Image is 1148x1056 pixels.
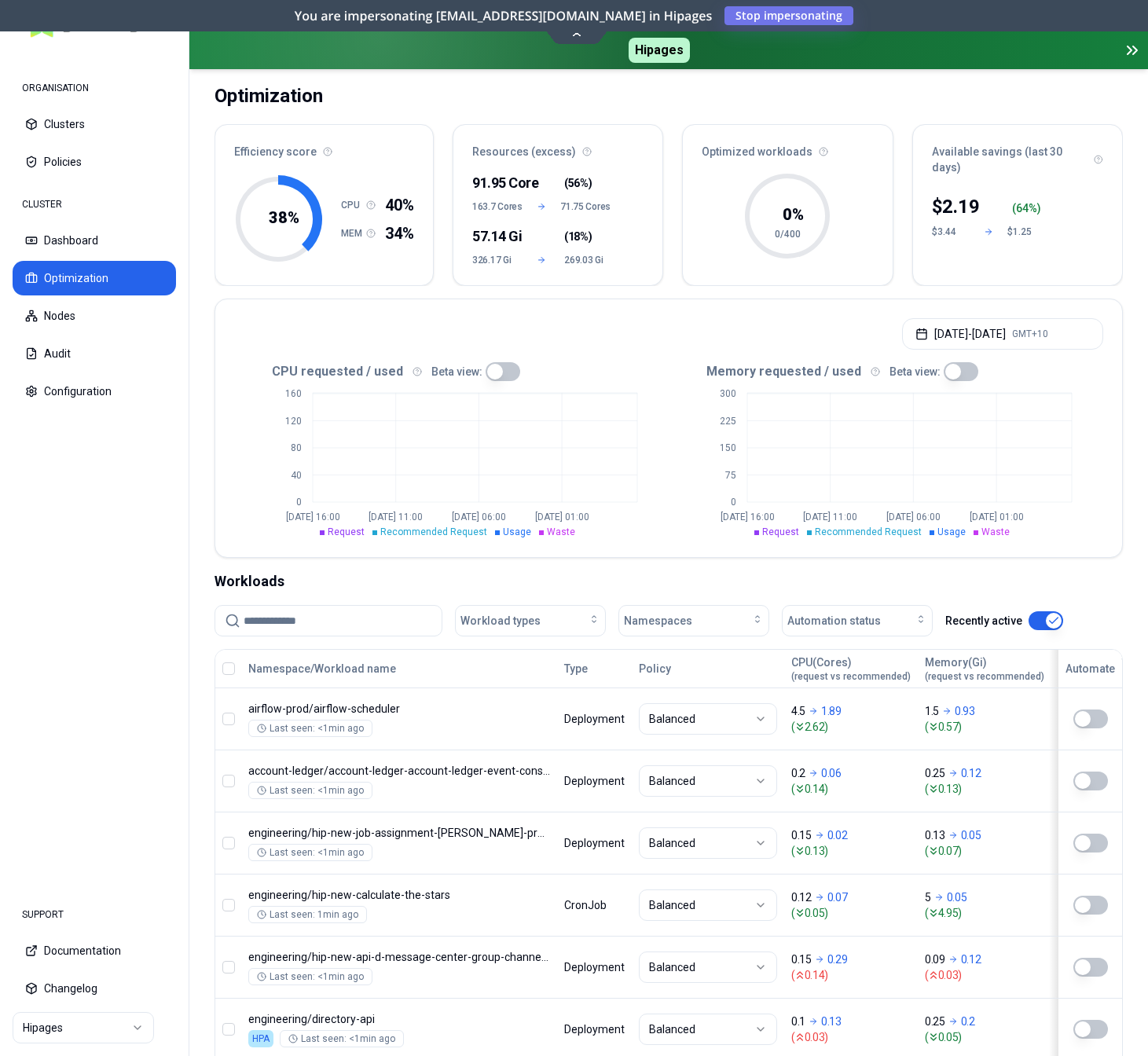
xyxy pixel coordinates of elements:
[13,145,176,179] button: Policies
[618,605,769,636] button: Namespaces
[815,526,922,537] span: Recommended Request
[803,511,857,522] tspan: [DATE] 11:00
[13,261,176,295] button: Optimization
[472,254,519,266] span: 326.17 Gi
[1012,200,1045,216] div: ( %)
[453,125,662,169] div: Resources (excess)
[970,511,1024,522] tspan: [DATE] 01:00
[288,1032,395,1045] div: Last seen: <1min ago
[889,366,941,377] label: Beta view:
[821,1014,842,1029] p: 0.13
[296,497,302,508] tspan: 0
[13,971,176,1006] button: Changelog
[13,933,176,968] button: Documentation
[248,763,550,779] p: account-ledger-account-ledger-event-consumer
[720,442,736,453] tspan: 150
[460,613,541,629] span: Workload types
[783,205,804,224] tspan: 0 %
[248,887,550,903] p: hip-new-calculate-the-stars
[925,889,931,905] p: 5
[791,1014,805,1029] p: 0.1
[1073,1020,1108,1039] button: HPA is enabled on CPU, only the other resource will be optimised.
[248,949,550,965] p: hip-new-api-d-message-center-group-channel-event-worker
[791,654,911,683] div: CPU(Cores)
[925,967,1044,983] span: ( 0.03 )
[932,225,970,238] div: $3.44
[791,827,812,843] p: 0.15
[380,526,487,537] span: Recommended Request
[961,827,981,843] p: 0.05
[248,1011,550,1027] p: directory-api
[925,653,1044,684] button: Memory(Gi)(request vs recommended)
[925,951,945,967] p: 0.09
[925,1029,1044,1045] span: ( 0.05 )
[669,362,1103,381] div: Memory requested / used
[503,526,531,537] span: Usage
[629,38,690,63] span: Hipages
[782,605,933,636] button: Automation status
[285,388,302,399] tspan: 160
[547,526,575,537] span: Waste
[13,299,176,333] button: Nodes
[455,605,606,636] button: Workload types
[791,905,911,921] span: ( 0.05 )
[925,843,1044,859] span: ( 0.07 )
[925,781,1044,797] span: ( 0.13 )
[937,526,966,537] span: Usage
[564,229,592,244] span: ( )
[369,511,423,522] tspan: [DATE] 11:00
[248,653,396,684] button: Namespace/Workload name
[683,125,892,169] div: Optimized workloads
[13,189,176,220] div: CLUSTER
[564,254,611,266] span: 269.03 Gi
[791,843,911,859] span: ( 0.13 )
[947,889,967,905] p: 0.05
[721,511,775,522] tspan: [DATE] 16:00
[902,318,1103,350] button: [DATE]-[DATE]GMT+10
[248,825,550,841] p: hip-new-job-assignment-daemon-producer
[269,208,299,227] tspan: 38 %
[925,670,1044,683] span: (request vs recommended)
[639,661,777,676] div: Policy
[791,719,911,735] span: ( 2.62 )
[257,908,358,921] div: Last seen: 1min ago
[564,711,625,727] div: Deployment
[215,570,1123,592] div: Workloads
[624,613,692,629] span: Namespaces
[385,194,414,216] span: 40%
[981,526,1010,537] span: Waste
[341,227,366,240] h1: MEM
[1016,200,1029,216] p: 64
[827,889,848,905] p: 0.07
[568,229,589,244] span: 18%
[791,703,805,719] p: 4.5
[13,899,176,930] div: SUPPORT
[720,388,736,399] tspan: 300
[775,229,801,240] tspan: 0/400
[248,1030,273,1047] div: HPA is enabled on CPU, only memory will be optimised.
[13,223,176,258] button: Dashboard
[791,951,812,967] p: 0.15
[291,442,302,453] tspan: 80
[286,511,340,522] tspan: [DATE] 16:00
[472,172,519,194] div: 91.95 Core
[1012,328,1048,340] span: GMT+10
[564,897,625,913] div: CronJob
[925,1014,945,1029] p: 0.25
[13,374,176,409] button: Configuration
[535,511,589,522] tspan: [DATE] 01:00
[725,470,736,481] tspan: 75
[564,959,625,975] div: Deployment
[472,225,519,247] div: 57.14 Gi
[564,835,625,851] div: Deployment
[787,613,881,629] span: Automation status
[257,970,364,983] div: Last seen: <1min ago
[925,654,1044,683] div: Memory(Gi)
[762,526,799,537] span: Request
[925,703,939,719] p: 1.5
[925,905,1044,921] span: ( 4.95 )
[560,200,611,213] span: 71.75 Cores
[961,765,981,781] p: 0.12
[385,222,414,244] span: 34%
[564,773,625,789] div: Deployment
